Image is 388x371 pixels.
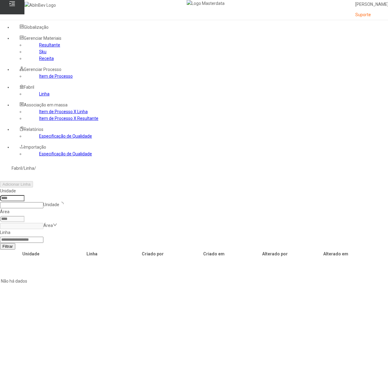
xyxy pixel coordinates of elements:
[123,250,183,258] th: Criado por
[39,109,88,114] a: Item de Processo X Linha
[39,43,60,47] a: Resultante
[62,250,122,258] th: Linha
[24,36,61,41] span: Gerenciar Materiais
[24,67,61,72] span: Gerenciar Processo
[306,250,366,258] th: Alterado em
[245,250,305,258] th: Alterado por
[34,166,36,171] nz-breadcrumb-separator: /
[1,250,61,258] th: Unidade
[24,85,34,90] span: Fabril
[24,145,46,150] span: Importação
[24,102,68,107] span: Associação em massa
[39,116,98,121] a: Item de Processo X Resultante
[39,151,92,156] a: Especificação de Qualidade
[39,91,49,96] a: Linha
[2,182,31,187] span: Adicionar Linha
[2,244,13,249] span: Filtrar
[12,166,22,171] a: Fabril
[24,25,49,30] span: Globalização
[24,127,43,132] span: Relatórios
[39,56,54,61] a: Receita
[39,49,46,54] a: Sku
[39,134,92,139] a: Especificação de Qualidade
[39,74,73,79] a: Item de Processo
[184,250,244,258] th: Criado em
[43,223,53,228] nz-select-placeholder: Área
[24,166,34,171] a: Linha
[43,202,59,207] nz-select-placeholder: Unidade
[22,166,24,171] nz-breadcrumb-separator: /
[24,2,56,9] img: AbInBev Logo
[1,278,295,284] p: Não há dados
